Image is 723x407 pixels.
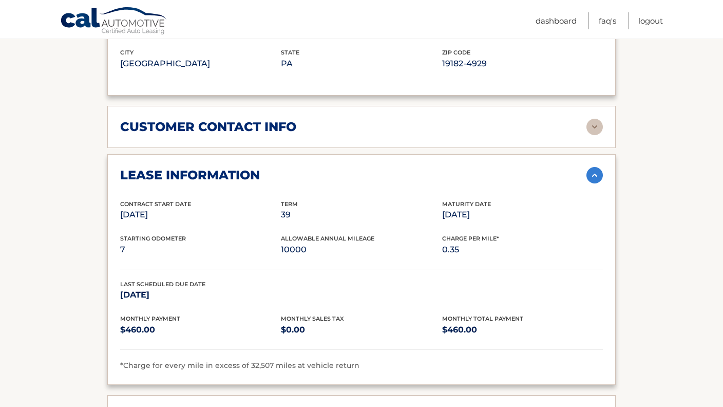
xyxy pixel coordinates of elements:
span: Maturity Date [442,200,491,208]
span: Allowable Annual Mileage [281,235,374,242]
p: 10000 [281,243,442,257]
p: [DATE] [442,208,603,222]
span: Monthly Total Payment [442,315,523,322]
p: 7 [120,243,281,257]
p: [GEOGRAPHIC_DATA] [120,57,281,71]
h2: lease information [120,168,260,183]
p: $460.00 [120,323,281,337]
a: Cal Automotive [60,7,168,36]
span: state [281,49,299,56]
img: accordion-active.svg [586,167,603,183]
span: city [120,49,134,56]
p: $0.00 [281,323,442,337]
h2: customer contact info [120,119,296,135]
span: Starting Odometer [120,235,186,242]
p: 0.35 [442,243,603,257]
span: Term [281,200,298,208]
p: 19182-4929 [442,57,603,71]
span: Monthly Sales Tax [281,315,344,322]
span: *Charge for every mile in excess of 32,507 miles at vehicle return [120,361,359,370]
span: zip code [442,49,470,56]
span: Monthly Payment [120,315,180,322]
a: Logout [638,12,663,29]
p: $460.00 [442,323,603,337]
a: FAQ's [599,12,616,29]
p: [DATE] [120,208,281,222]
p: [DATE] [120,288,281,302]
a: Dashboard [536,12,577,29]
p: 39 [281,208,442,222]
p: PA [281,57,442,71]
img: accordion-rest.svg [586,119,603,135]
span: Charge Per Mile* [442,235,499,242]
span: Contract Start Date [120,200,191,208]
span: Last Scheduled Due Date [120,281,205,288]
